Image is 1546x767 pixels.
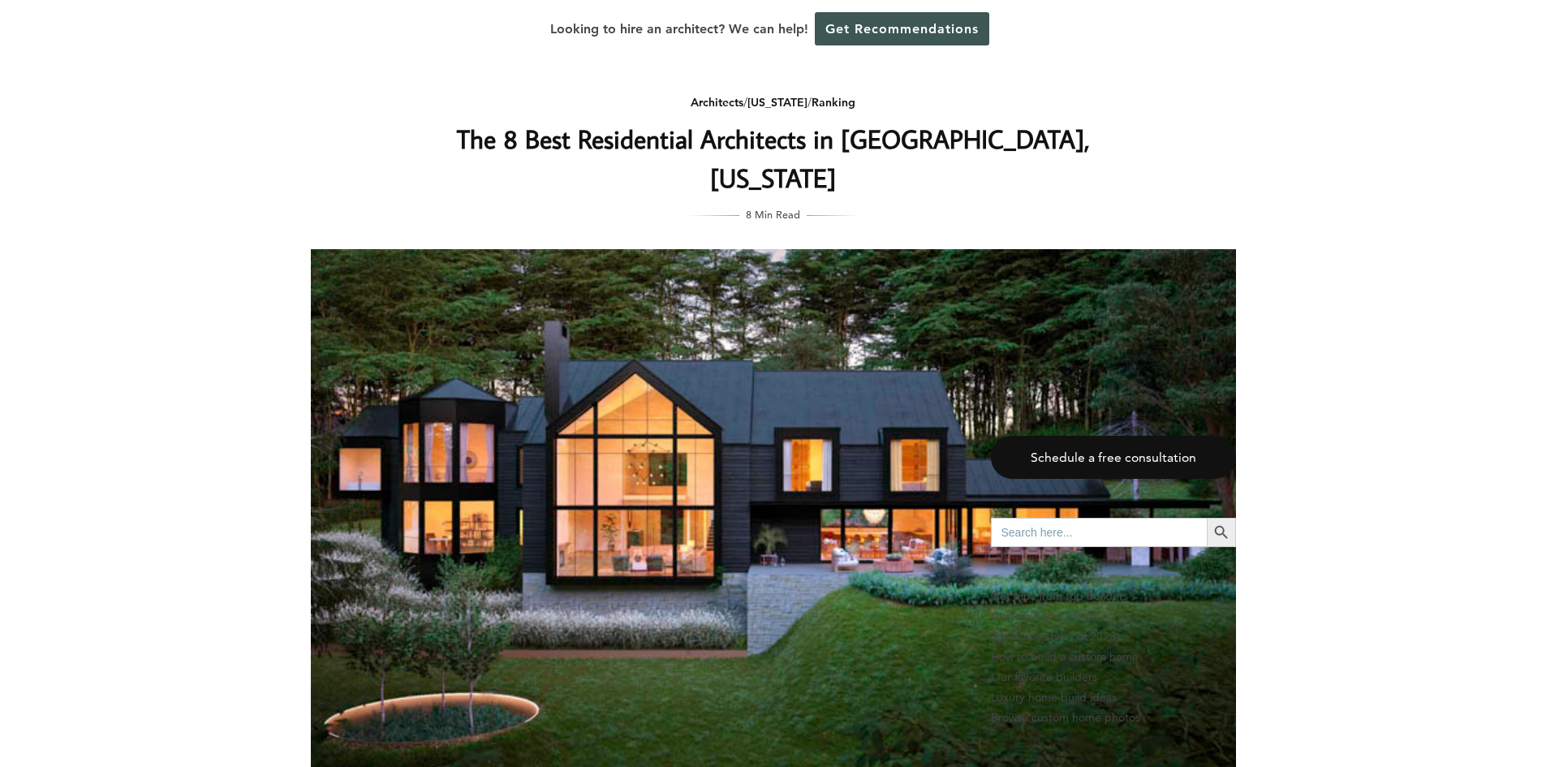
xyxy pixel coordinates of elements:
iframe: Drift Widget Chat Controller [1465,686,1527,748]
div: / / [450,93,1097,113]
a: Architects [691,95,743,110]
h1: The 8 Best Residential Architects in [GEOGRAPHIC_DATA], [US_STATE] [450,119,1097,197]
a: Ranking [812,95,855,110]
span: 8 Min Read [746,205,800,223]
a: [US_STATE] [747,95,807,110]
a: Get Recommendations [815,12,989,45]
